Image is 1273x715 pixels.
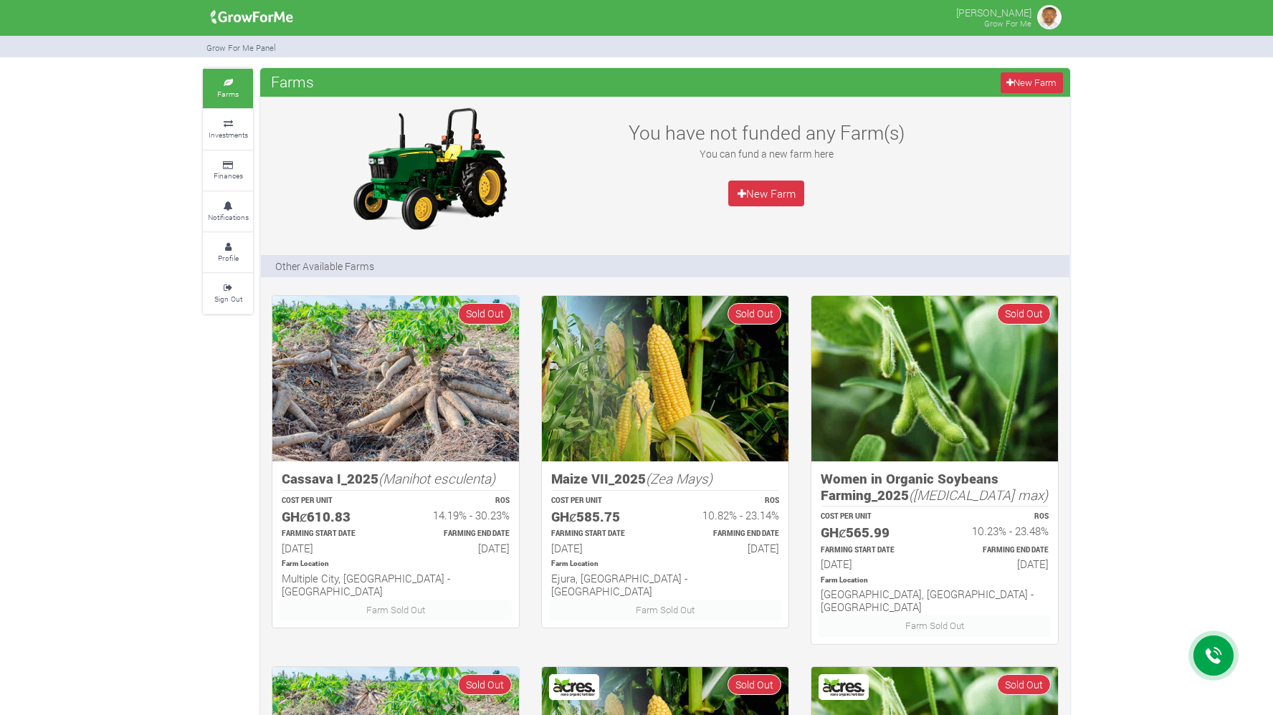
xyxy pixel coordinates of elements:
[275,259,374,274] p: Other Available Farms
[208,212,249,222] small: Notifications
[811,296,1058,461] img: growforme image
[282,509,383,525] h5: GHȼ610.83
[551,471,779,487] h5: Maize VII_2025
[821,512,922,522] p: COST PER UNIT
[997,303,1051,324] span: Sold Out
[218,253,239,263] small: Profile
[956,3,1031,20] p: [PERSON_NAME]
[821,676,867,698] img: Acres Nano
[551,572,779,598] h6: Ejura, [GEOGRAPHIC_DATA] - [GEOGRAPHIC_DATA]
[551,509,652,525] h5: GHȼ585.75
[203,233,253,272] a: Profile
[728,674,781,695] span: Sold Out
[378,469,495,487] i: (Manihot esculenta)
[678,496,779,507] p: ROS
[214,294,242,304] small: Sign Out
[948,557,1049,570] h6: [DATE]
[728,181,804,206] a: New Farm
[821,471,1049,503] h5: Women in Organic Soybeans Farming_2025
[678,529,779,539] p: Estimated Farming End Date
[821,524,922,541] h5: GHȼ565.99
[678,509,779,522] h6: 10.82% - 23.14%
[611,146,922,161] p: You can fund a new farm here
[551,496,652,507] p: COST PER UNIT
[282,496,383,507] p: COST PER UNIT
[267,67,318,96] span: Farms
[542,296,788,461] img: growforme image
[551,529,652,539] p: Estimated Farming Start Date
[282,471,510,487] h5: Cassava I_2025
[282,542,383,555] h6: [DATE]
[203,69,253,108] a: Farms
[551,542,652,555] h6: [DATE]
[282,572,510,598] h6: Multiple City, [GEOGRAPHIC_DATA] - [GEOGRAPHIC_DATA]
[203,274,253,313] a: Sign Out
[409,509,510,522] h6: 14.19% - 30.23%
[984,18,1031,29] small: Grow For Me
[678,542,779,555] h6: [DATE]
[646,469,712,487] i: (Zea Mays)
[340,104,519,233] img: growforme image
[409,496,510,507] p: ROS
[282,529,383,539] p: Estimated Farming Start Date
[206,3,298,32] img: growforme image
[821,557,922,570] h6: [DATE]
[948,524,1049,537] h6: 10.23% - 23.48%
[821,587,1049,613] h6: [GEOGRAPHIC_DATA], [GEOGRAPHIC_DATA] - [GEOGRAPHIC_DATA]
[728,303,781,324] span: Sold Out
[206,42,276,53] small: Grow For Me Panel
[272,296,519,461] img: growforme image
[409,529,510,539] p: Estimated Farming End Date
[551,559,779,570] p: Location of Farm
[821,545,922,556] p: Estimated Farming Start Date
[997,674,1051,695] span: Sold Out
[909,486,1048,504] i: ([MEDICAL_DATA] max)
[1035,3,1064,32] img: growforme image
[203,151,253,191] a: Finances
[458,303,512,324] span: Sold Out
[282,559,510,570] p: Location of Farm
[209,130,248,140] small: Investments
[948,545,1049,556] p: Estimated Farming End Date
[948,512,1049,522] p: ROS
[203,192,253,231] a: Notifications
[611,121,922,144] h3: You have not funded any Farm(s)
[203,110,253,149] a: Investments
[1001,72,1063,93] a: New Farm
[217,89,239,99] small: Farms
[458,674,512,695] span: Sold Out
[551,676,597,698] img: Acres Nano
[821,575,1049,586] p: Location of Farm
[214,171,243,181] small: Finances
[409,542,510,555] h6: [DATE]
